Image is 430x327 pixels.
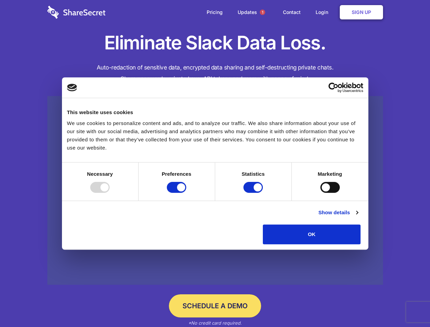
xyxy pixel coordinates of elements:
strong: Preferences [162,171,191,177]
strong: Statistics [242,171,265,177]
img: logo-wordmark-white-trans-d4663122ce5f474addd5e946df7df03e33cb6a1c49d2221995e7729f52c070b2.svg [47,6,106,19]
a: Sign Up [340,5,383,19]
div: We use cookies to personalize content and ads, and to analyze our traffic. We also share informat... [67,119,363,152]
a: Show details [318,208,358,217]
em: *No credit card required. [188,320,242,326]
button: OK [263,224,361,244]
a: Schedule a Demo [169,294,261,317]
h4: Auto-redaction of sensitive data, encrypted data sharing and self-destructing private chats. Shar... [47,62,383,84]
img: logo [67,84,77,91]
div: This website uses cookies [67,108,363,116]
h1: Eliminate Slack Data Loss. [47,31,383,55]
a: Wistia video thumbnail [47,96,383,285]
a: Pricing [200,2,229,23]
a: Contact [276,2,307,23]
a: Usercentrics Cookiebot - opens in a new window [304,82,363,93]
a: Login [309,2,338,23]
strong: Marketing [318,171,342,177]
span: 1 [260,10,265,15]
strong: Necessary [87,171,113,177]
